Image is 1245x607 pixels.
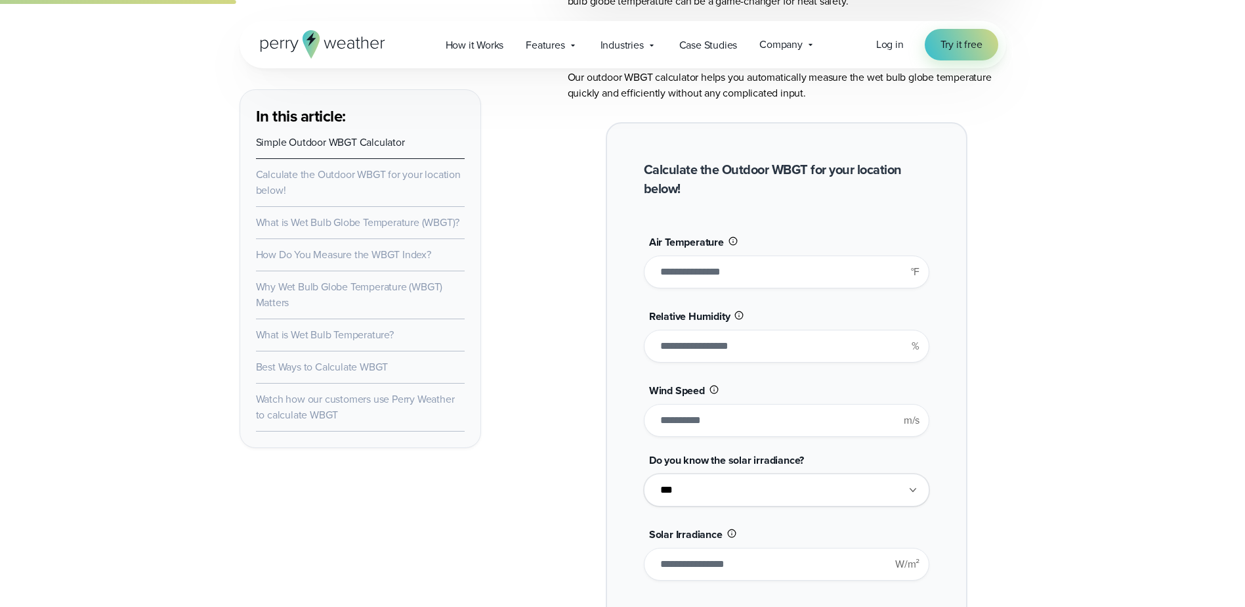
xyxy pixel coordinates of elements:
[876,37,904,52] span: Log in
[256,167,461,198] a: Calculate the Outdoor WBGT for your location below!
[256,106,465,127] h3: In this article:
[679,37,738,53] span: Case Studies
[925,29,998,60] a: Try it free
[649,453,804,468] span: Do you know the solar irradiance?
[759,37,803,53] span: Company
[668,32,749,58] a: Case Studies
[256,359,389,374] a: Best Ways to Calculate WBGT
[446,37,504,53] span: How it Works
[256,247,431,262] a: How Do You Measure the WBGT Index?
[649,309,730,324] span: Relative Humidity
[256,135,405,150] a: Simple Outdoor WBGT Calculator
[526,37,564,53] span: Features
[644,160,929,198] h2: Calculate the Outdoor WBGT for your location below!
[256,392,455,422] a: Watch how our customers use Perry Weather to calculate WBGT
[649,383,705,398] span: Wind Speed
[256,215,460,230] a: What is Wet Bulb Globe Temperature (WBGT)?
[649,527,723,542] span: Solar Irradiance
[256,327,394,342] a: What is Wet Bulb Temperature?
[256,279,443,310] a: Why Wet Bulb Globe Temperature (WBGT) Matters
[601,37,644,53] span: Industries
[940,37,982,53] span: Try it free
[568,70,1006,101] p: Our outdoor WBGT calculator helps you automatically measure the wet bulb globe temperature quickl...
[434,32,515,58] a: How it Works
[876,37,904,53] a: Log in
[649,235,724,250] span: Air Temperature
